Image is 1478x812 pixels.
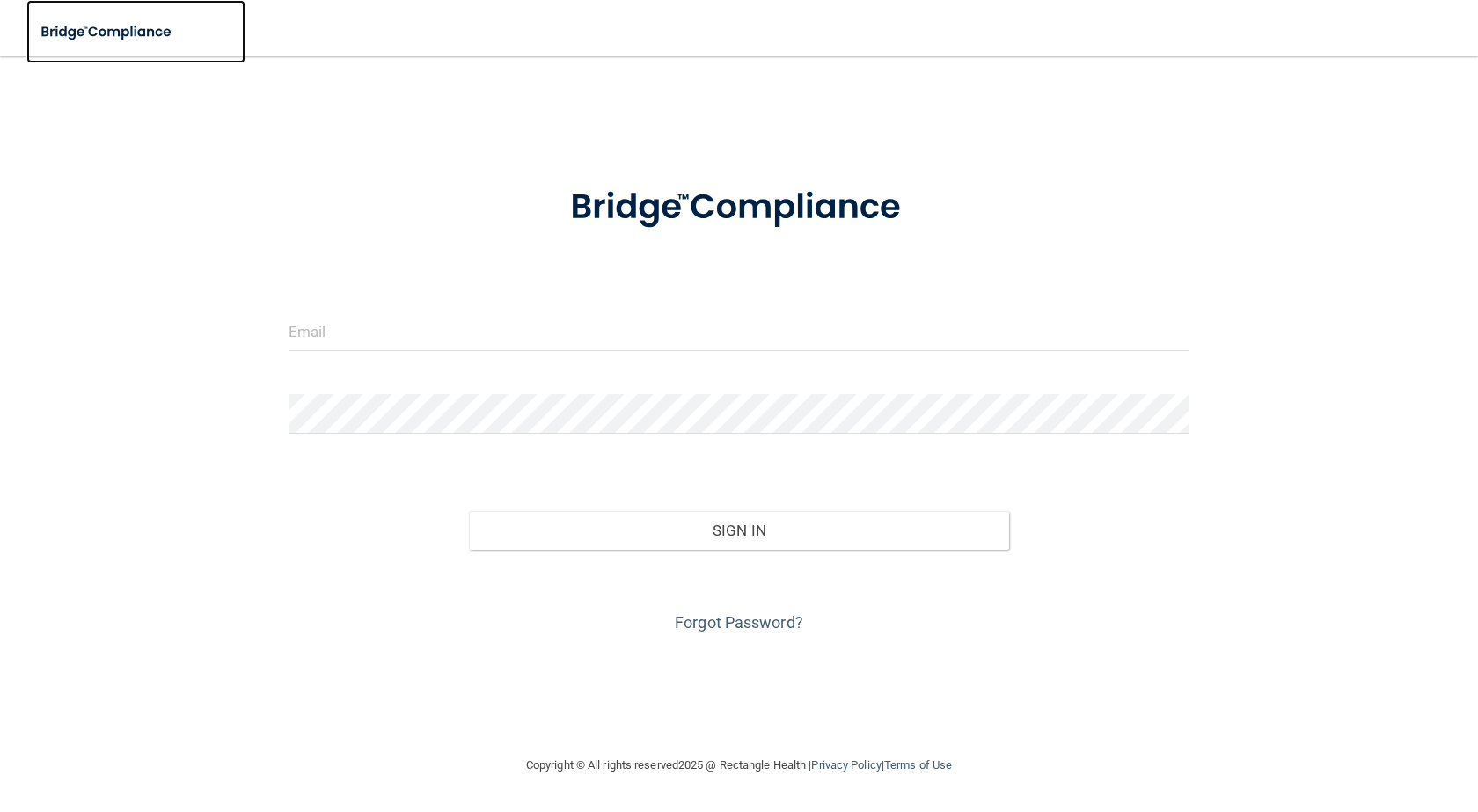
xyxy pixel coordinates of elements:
img: bridge_compliance_login_screen.278c3ca4.svg [534,162,944,253]
div: Copyright © All rights reserved 2025 @ Rectangle Health | | [418,737,1060,794]
button: Sign In [469,511,1009,550]
img: bridge_compliance_login_screen.278c3ca4.svg [26,14,188,50]
a: Forgot Password? [675,613,803,632]
a: Privacy Policy [811,758,881,772]
a: Terms of Use [884,758,952,772]
input: Email [289,311,1189,351]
